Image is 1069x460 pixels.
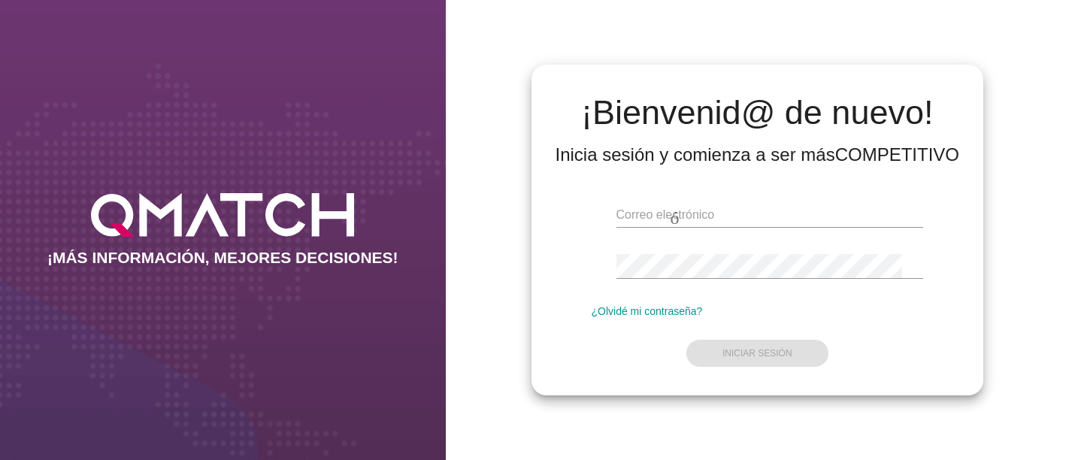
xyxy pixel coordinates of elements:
[581,93,933,132] font: ¡Bienvenid@ de nuevo!
[47,249,398,266] font: ¡MÁS INFORMACIÓN, MEJORES DECISIONES!
[450,206,752,224] font: correo electrónico
[556,144,835,165] font: Inicia sesión y comienza a ser más
[835,144,959,165] font: COMPETITIVO
[472,257,729,275] font: huella dactilar
[815,257,1013,275] font: visibilidad
[592,305,703,317] font: ¿Olvidé mi contraseña?
[616,203,924,227] input: Correo electrónico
